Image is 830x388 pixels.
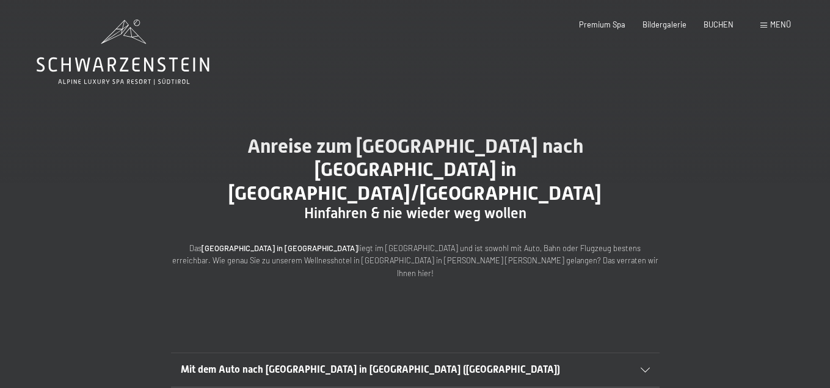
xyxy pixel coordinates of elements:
[304,205,526,222] span: Hinfahren & nie wieder weg wollen
[704,20,734,29] a: BUCHEN
[228,134,602,205] span: Anreise zum [GEOGRAPHIC_DATA] nach [GEOGRAPHIC_DATA] in [GEOGRAPHIC_DATA]/[GEOGRAPHIC_DATA]
[171,242,660,279] p: Das liegt im [GEOGRAPHIC_DATA] und ist sowohl mit Auto, Bahn oder Flugzeug bestens erreichbar. Wi...
[770,20,791,29] span: Menü
[579,20,625,29] a: Premium Spa
[202,243,358,253] strong: [GEOGRAPHIC_DATA] in [GEOGRAPHIC_DATA]
[181,364,560,375] span: Mit dem Auto nach [GEOGRAPHIC_DATA] in [GEOGRAPHIC_DATA] ([GEOGRAPHIC_DATA])
[643,20,686,29] a: Bildergalerie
